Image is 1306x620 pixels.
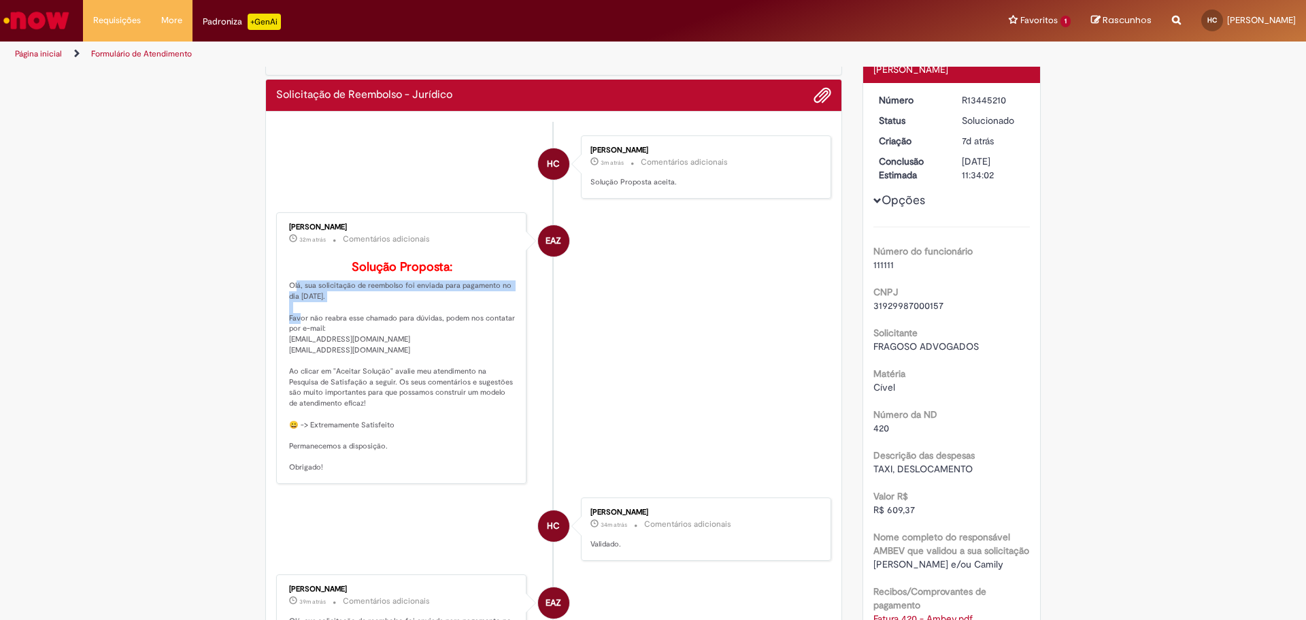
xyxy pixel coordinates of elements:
img: ServiceNow [1,7,71,34]
span: 34m atrás [601,521,627,529]
div: [PERSON_NAME] [590,146,817,154]
span: Rascunhos [1103,14,1152,27]
span: Favoritos [1020,14,1058,27]
small: Comentários adicionais [641,157,728,168]
span: 7d atrás [962,135,994,147]
dt: Criação [869,134,952,148]
div: 25/08/2025 16:00:12 [962,134,1025,148]
p: +GenAi [248,14,281,30]
ul: Trilhas de página [10,42,860,67]
div: [PERSON_NAME] [289,585,516,593]
dt: Status [869,114,952,127]
div: Enzo Abud Zapparoli [538,225,569,257]
b: CNPJ [873,286,898,298]
b: Valor R$ [873,490,908,502]
span: 3m atrás [601,159,624,167]
span: 1 [1060,16,1071,27]
span: Requisições [93,14,141,27]
a: Rascunhos [1091,14,1152,27]
p: Solução Proposta aceita. [590,177,817,188]
div: [DATE] 11:34:02 [962,154,1025,182]
b: Solução Proposta: [352,259,452,275]
small: Comentários adicionais [644,519,731,530]
span: FRAGOSO ADVOGADOS [873,340,979,353]
div: Padroniza [203,14,281,30]
span: Cível [873,381,895,393]
span: 32m atrás [299,235,326,244]
span: 420 [873,422,889,434]
div: [PERSON_NAME] [873,63,1031,76]
time: 01/09/2025 09:48:02 [299,235,326,244]
div: Helaine Cristina [538,148,569,180]
b: Nome completo do responsável AMBEV que validou a sua solicitação [873,531,1029,557]
time: 25/08/2025 16:00:12 [962,135,994,147]
b: Matéria [873,368,905,380]
dt: Conclusão Estimada [869,154,952,182]
span: HC [1207,16,1217,25]
span: R$ 609,37 [873,504,915,516]
time: 01/09/2025 09:41:24 [299,598,326,606]
span: EAZ [546,587,561,619]
span: HC [547,510,560,542]
time: 01/09/2025 09:46:15 [601,521,627,529]
span: 111111 [873,259,894,271]
b: Descrição das despesas [873,449,975,461]
time: 01/09/2025 10:16:57 [601,159,624,167]
span: 39m atrás [299,598,326,606]
button: Adicionar anexos [814,86,831,104]
span: EAZ [546,225,561,257]
div: Solucionado [962,114,1025,127]
div: Helaine Cristina [538,510,569,542]
h2: Solicitação de Reembolso - Jurídico Histórico de tíquete [276,89,452,101]
small: Comentários adicionais [343,233,430,245]
span: TAXI, DESLOCAMENTO [873,463,973,475]
small: Comentários adicionais [343,595,430,607]
span: 31929987000157 [873,299,943,312]
a: Página inicial [15,48,62,59]
dt: Número [869,93,952,107]
span: More [161,14,182,27]
b: Solicitante [873,327,918,339]
span: HC [547,148,560,180]
b: Número do funcionário [873,245,973,257]
p: Olá, sua solicitação de reembolso foi enviada para pagamento no dia [DATE]. Favor não reabra esse... [289,261,516,473]
div: [PERSON_NAME] [289,223,516,231]
b: Número da ND [873,408,937,421]
div: R13445210 [962,93,1025,107]
b: Recibos/Comprovantes de pagamento [873,585,986,611]
p: Validado. [590,539,817,550]
span: [PERSON_NAME] [1227,14,1296,26]
div: Enzo Abud Zapparoli [538,587,569,619]
div: [PERSON_NAME] [590,508,817,517]
a: Formulário de Atendimento [91,48,192,59]
span: [PERSON_NAME] e/ou Camily [873,558,1003,570]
